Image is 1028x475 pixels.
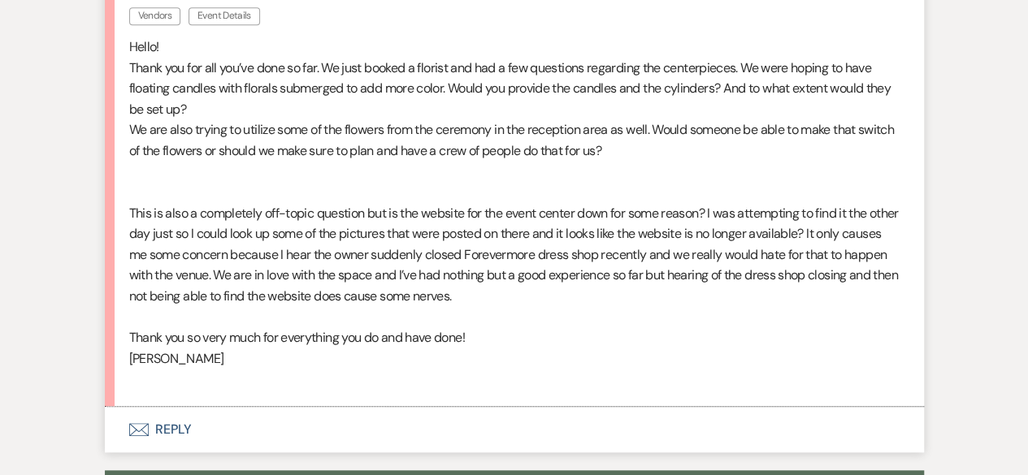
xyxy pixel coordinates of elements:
[129,329,465,346] span: Thank you so very much for everything you do and have done!
[129,121,894,159] span: We are also trying to utilize some of the flowers from the ceremony in the reception area as well...
[129,7,181,24] span: Vendors
[189,7,260,24] span: Event Details
[129,350,224,367] span: [PERSON_NAME]
[129,38,159,55] span: Hello!
[129,205,899,304] span: This is also a completely off-topic question but is the website for the event center down for som...
[105,407,924,452] button: Reply
[129,59,891,118] span: Thank you for all you’ve done so far. We just booked a florist and had a few questions regarding ...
